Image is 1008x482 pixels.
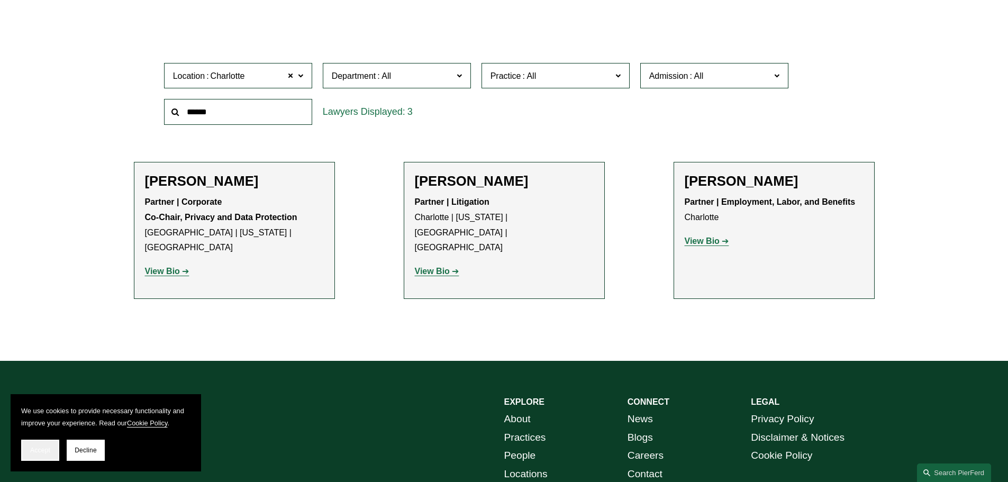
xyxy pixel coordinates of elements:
h2: [PERSON_NAME] [685,173,864,189]
a: About [504,410,531,429]
p: Charlotte | [US_STATE] | [GEOGRAPHIC_DATA] | [GEOGRAPHIC_DATA] [415,195,594,256]
span: Admission [649,71,688,80]
a: View Bio [415,267,459,276]
p: Charlotte [685,195,864,225]
a: Privacy Policy [751,410,814,429]
strong: Partner | Employment, Labor, and Benefits [685,197,856,206]
a: Disclaimer & Notices [751,429,844,447]
a: View Bio [145,267,189,276]
span: Decline [75,447,97,454]
span: Practice [491,71,521,80]
a: Practices [504,429,546,447]
section: Cookie banner [11,394,201,471]
strong: View Bio [685,237,720,245]
button: Accept [21,440,59,461]
h2: [PERSON_NAME] [145,173,324,189]
h2: [PERSON_NAME] [415,173,594,189]
a: View Bio [685,237,729,245]
span: Accept [30,447,50,454]
p: We use cookies to provide necessary functionality and improve your experience. Read our . [21,405,190,429]
span: 3 [407,106,413,117]
span: Charlotte [211,69,245,83]
a: Cookie Policy [751,447,812,465]
strong: Partner | Litigation [415,197,489,206]
a: Search this site [917,463,991,482]
strong: EXPLORE [504,397,544,406]
button: Decline [67,440,105,461]
strong: LEGAL [751,397,779,406]
a: People [504,447,536,465]
strong: Partner | Corporate Co-Chair, Privacy and Data Protection [145,197,297,222]
a: News [628,410,653,429]
span: Location [173,71,205,80]
a: Blogs [628,429,653,447]
p: [GEOGRAPHIC_DATA] | [US_STATE] | [GEOGRAPHIC_DATA] [145,195,324,256]
strong: CONNECT [628,397,669,406]
a: Careers [628,447,664,465]
span: Department [332,71,376,80]
a: Cookie Policy [127,419,168,427]
strong: View Bio [145,267,180,276]
strong: View Bio [415,267,450,276]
